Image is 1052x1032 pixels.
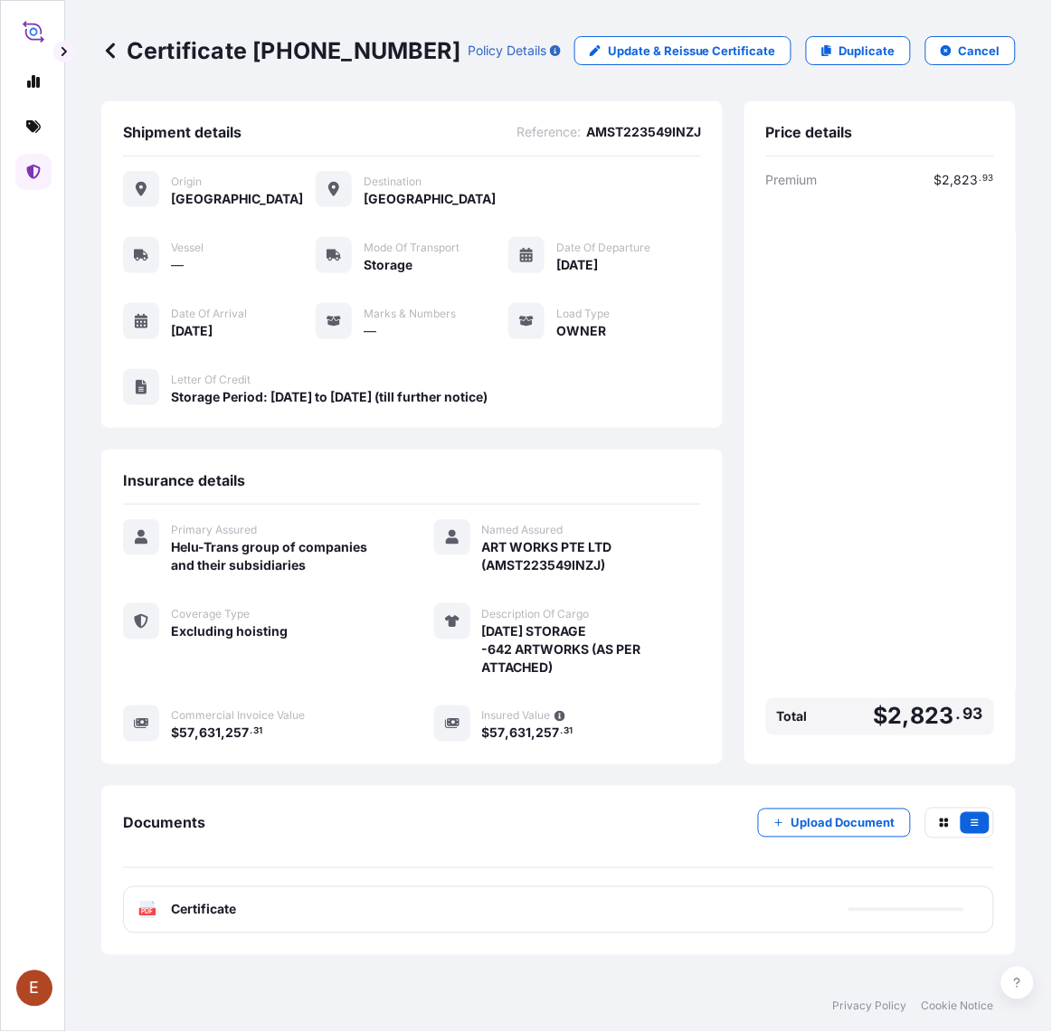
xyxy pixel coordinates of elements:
span: Coverage Type [171,607,250,621]
p: Cancel [959,42,1000,60]
span: , [221,727,225,740]
a: Update & Reissue Certificate [574,36,791,65]
span: Origin [171,175,202,189]
span: 823 [910,705,954,728]
span: Excluding hoisting [171,622,288,640]
span: Insured Value [482,709,551,724]
span: 257 [536,727,560,740]
span: , [506,727,510,740]
span: [DATE] [556,256,598,274]
span: Helu-Trans group of companies and their subsidiaries [171,538,391,574]
span: [GEOGRAPHIC_DATA] [364,190,496,208]
span: Documents [123,814,205,832]
p: Policy Details [468,42,546,60]
button: Cancel [925,36,1016,65]
span: AMST223549INZJ [586,123,701,141]
p: Duplicate [839,42,896,60]
span: 257 [225,727,249,740]
span: Reference : [517,123,581,141]
span: . [980,175,982,182]
span: ART WORKS PTE LTD (AMST223549INZJ) [482,538,702,574]
span: E [30,980,40,998]
span: Certificate [171,901,236,919]
a: Duplicate [806,36,911,65]
span: 823 [954,174,979,186]
span: 57 [179,727,194,740]
span: , [903,705,910,728]
span: Vessel [171,241,204,255]
span: $ [874,705,888,728]
span: Letter of Credit [171,373,251,387]
span: — [171,256,184,274]
span: $ [934,174,943,186]
span: . [250,729,252,735]
span: . [956,709,962,720]
span: . [560,729,563,735]
span: Date of Arrival [171,307,247,321]
span: Storage Period: [DATE] to [DATE] (till further notice) [171,388,488,406]
span: Date of Departure [556,241,650,255]
span: Price details [766,123,853,141]
span: 93 [963,709,983,720]
span: Destination [364,175,422,189]
span: Shipment details [123,123,242,141]
span: , [194,727,199,740]
a: Cookie Notice [922,999,994,1014]
span: Load Type [556,307,610,321]
span: Marks & Numbers [364,307,456,321]
text: PDF [142,909,154,915]
span: Storage [364,256,412,274]
span: 2 [943,174,951,186]
p: Certificate [PHONE_NUMBER] [101,36,460,65]
span: — [364,322,376,340]
p: Update & Reissue Certificate [608,42,776,60]
span: [DATE] [171,322,213,340]
span: 57 [490,727,506,740]
span: Mode of Transport [364,241,460,255]
span: 2 [888,705,903,728]
span: 31 [564,729,573,735]
span: [GEOGRAPHIC_DATA] [171,190,303,208]
span: Commercial Invoice Value [171,709,305,724]
span: [DATE] STORAGE -642 ARTWORKS (AS PER ATTACHED) [482,622,702,677]
span: Insurance details [123,471,245,489]
span: $ [171,727,179,740]
p: Upload Document [791,814,896,832]
button: Upload Document [758,809,911,838]
span: 31 [253,729,262,735]
a: Privacy Policy [833,999,907,1014]
span: Total [777,708,808,726]
span: Description Of Cargo [482,607,590,621]
span: 631 [510,727,532,740]
span: , [951,174,954,186]
span: $ [482,727,490,740]
span: 93 [983,175,994,182]
span: Premium [766,171,818,189]
span: 631 [199,727,221,740]
span: OWNER [556,322,606,340]
span: Primary Assured [171,523,257,537]
span: Named Assured [482,523,564,537]
span: , [532,727,536,740]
